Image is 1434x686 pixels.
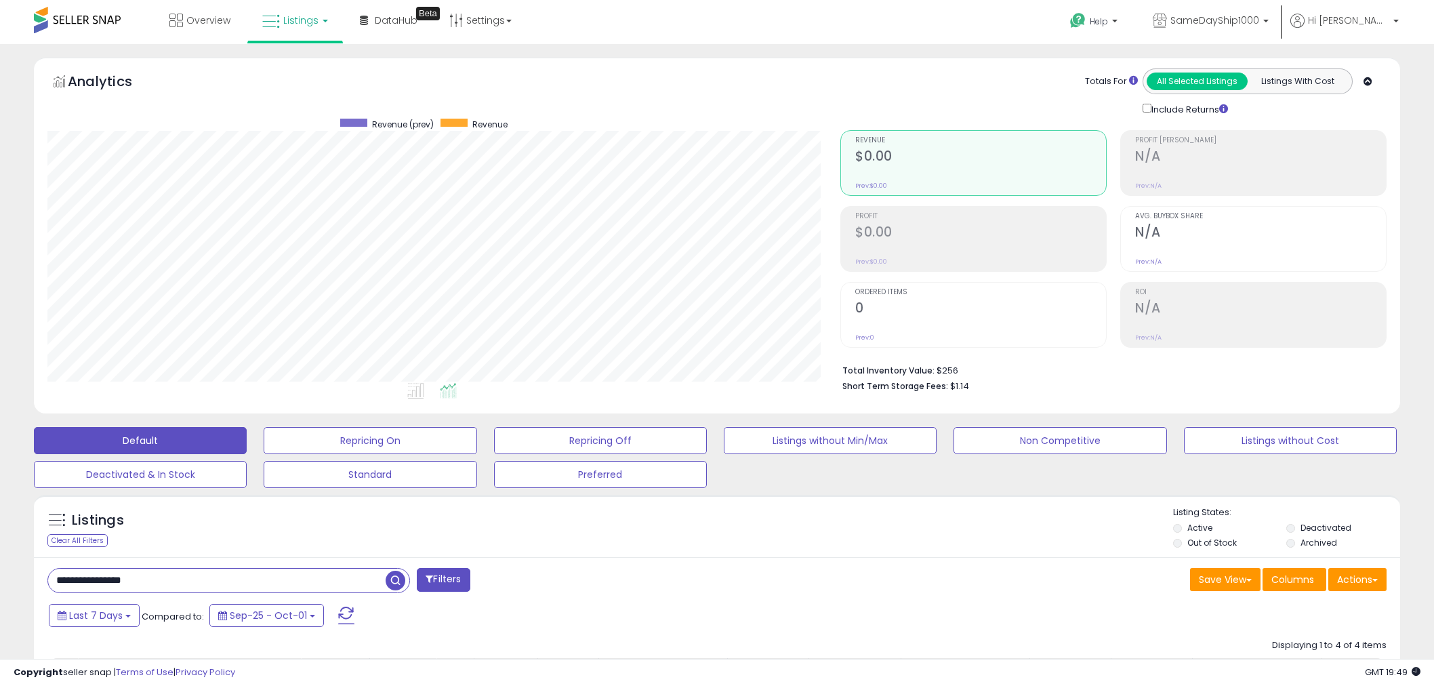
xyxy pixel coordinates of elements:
button: Default [34,427,247,454]
h5: Analytics [68,72,159,94]
button: All Selected Listings [1147,73,1248,90]
small: Prev: 0 [855,334,874,342]
span: Listings [283,14,319,27]
button: Listings With Cost [1247,73,1348,90]
button: Save View [1190,568,1261,591]
small: Prev: N/A [1135,182,1162,190]
li: $256 [842,361,1376,378]
button: Sep-25 - Oct-01 [209,604,324,627]
small: Prev: N/A [1135,258,1162,266]
label: Active [1187,522,1212,533]
button: Last 7 Days [49,604,140,627]
h5: Listings [72,511,124,530]
span: Compared to: [142,610,204,623]
a: Terms of Use [116,666,173,679]
button: Deactivated & In Stock [34,461,247,488]
span: Profit [855,213,1106,220]
span: $1.14 [950,380,969,392]
span: Revenue (prev) [372,119,434,130]
button: Repricing On [264,427,476,454]
span: SameDayShip1000 [1170,14,1259,27]
h2: N/A [1135,148,1386,167]
h2: N/A [1135,300,1386,319]
label: Archived [1300,537,1337,548]
button: Repricing Off [494,427,707,454]
strong: Copyright [14,666,63,679]
small: Prev: N/A [1135,334,1162,342]
div: Tooltip anchor [416,7,440,20]
span: DataHub [375,14,417,27]
b: Short Term Storage Fees: [842,380,948,392]
a: Privacy Policy [176,666,235,679]
span: Columns [1271,573,1314,586]
div: Displaying 1 to 4 of 4 items [1272,639,1387,652]
div: Clear All Filters [47,534,108,547]
div: Totals For [1085,75,1138,88]
div: Include Returns [1132,101,1244,117]
a: Hi [PERSON_NAME] [1290,14,1399,44]
span: ROI [1135,289,1386,296]
button: Listings without Min/Max [724,427,937,454]
button: Filters [417,568,470,592]
button: Non Competitive [954,427,1166,454]
button: Columns [1263,568,1326,591]
p: Listing States: [1173,506,1400,519]
span: Help [1090,16,1108,27]
span: Profit [PERSON_NAME] [1135,137,1386,144]
label: Deactivated [1300,522,1351,533]
small: Prev: $0.00 [855,182,887,190]
button: Actions [1328,568,1387,591]
small: Prev: $0.00 [855,258,887,266]
h2: $0.00 [855,148,1106,167]
h2: 0 [855,300,1106,319]
span: Revenue [855,137,1106,144]
button: Listings without Cost [1184,427,1397,454]
label: Out of Stock [1187,537,1237,548]
span: Avg. Buybox Share [1135,213,1386,220]
i: Get Help [1069,12,1086,29]
h2: N/A [1135,224,1386,243]
span: Overview [186,14,230,27]
a: Help [1059,2,1131,44]
span: Revenue [472,119,508,130]
h2: $0.00 [855,224,1106,243]
span: 2025-10-10 19:49 GMT [1365,666,1420,679]
span: Hi [PERSON_NAME] [1308,14,1389,27]
button: Standard [264,461,476,488]
span: Sep-25 - Oct-01 [230,609,307,622]
button: Preferred [494,461,707,488]
b: Total Inventory Value: [842,365,935,376]
span: Last 7 Days [69,609,123,622]
div: seller snap | | [14,666,235,679]
span: Ordered Items [855,289,1106,296]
